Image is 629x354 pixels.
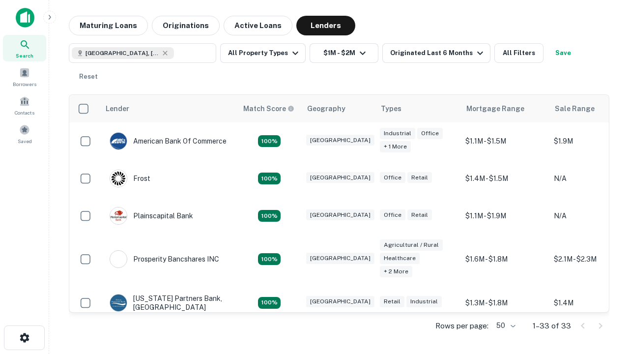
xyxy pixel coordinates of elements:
[69,16,148,35] button: Maturing Loans
[460,235,549,284] td: $1.6M - $1.8M
[16,52,33,59] span: Search
[460,122,549,160] td: $1.1M - $1.5M
[310,43,378,63] button: $1M - $2M
[258,135,281,147] div: Matching Properties: 3, hasApolloMatch: undefined
[460,284,549,322] td: $1.3M - $1.8M
[110,295,127,311] img: picture
[224,16,292,35] button: Active Loans
[18,137,32,145] span: Saved
[220,43,306,63] button: All Property Types
[306,296,374,307] div: [GEOGRAPHIC_DATA]
[380,296,404,307] div: Retail
[301,95,375,122] th: Geography
[555,103,595,115] div: Sale Range
[417,128,443,139] div: Office
[306,209,374,221] div: [GEOGRAPHIC_DATA]
[380,266,412,277] div: + 2 more
[435,320,488,332] p: Rows per page:
[110,132,227,150] div: American Bank Of Commerce
[3,120,46,147] a: Saved
[86,49,159,58] span: [GEOGRAPHIC_DATA], [GEOGRAPHIC_DATA], [GEOGRAPHIC_DATA]
[258,297,281,309] div: Matching Properties: 4, hasApolloMatch: undefined
[390,47,486,59] div: Originated Last 6 Months
[306,172,374,183] div: [GEOGRAPHIC_DATA]
[73,67,104,87] button: Reset
[407,209,432,221] div: Retail
[16,8,34,28] img: capitalize-icon.png
[307,103,345,115] div: Geography
[296,16,355,35] button: Lenders
[110,250,219,268] div: Prosperity Bancshares INC
[466,103,524,115] div: Mortgage Range
[110,170,150,187] div: Frost
[110,251,127,267] img: picture
[380,239,443,251] div: Agricultural / Rural
[3,35,46,61] a: Search
[3,63,46,90] a: Borrowers
[460,160,549,197] td: $1.4M - $1.5M
[406,296,442,307] div: Industrial
[110,294,228,312] div: [US_STATE] Partners Bank, [GEOGRAPHIC_DATA]
[110,207,193,225] div: Plainscapital Bank
[106,103,129,115] div: Lender
[494,43,543,63] button: All Filters
[258,253,281,265] div: Matching Properties: 5, hasApolloMatch: undefined
[492,319,517,333] div: 50
[460,95,549,122] th: Mortgage Range
[110,170,127,187] img: picture
[3,92,46,118] a: Contacts
[100,95,237,122] th: Lender
[547,43,579,63] button: Save your search to get updates of matches that match your search criteria.
[152,16,220,35] button: Originations
[258,210,281,222] div: Matching Properties: 3, hasApolloMatch: undefined
[243,103,294,114] div: Capitalize uses an advanced AI algorithm to match your search with the best lender. The match sco...
[380,253,420,264] div: Healthcare
[381,103,401,115] div: Types
[306,253,374,264] div: [GEOGRAPHIC_DATA]
[380,141,411,152] div: + 1 more
[237,95,301,122] th: Capitalize uses an advanced AI algorithm to match your search with the best lender. The match sco...
[580,244,629,291] iframe: Chat Widget
[380,128,415,139] div: Industrial
[460,197,549,235] td: $1.1M - $1.9M
[380,209,405,221] div: Office
[110,133,127,149] img: picture
[13,80,36,88] span: Borrowers
[380,172,405,183] div: Office
[375,95,460,122] th: Types
[306,135,374,146] div: [GEOGRAPHIC_DATA]
[15,109,34,117] span: Contacts
[382,43,490,63] button: Originated Last 6 Months
[533,320,571,332] p: 1–33 of 33
[110,207,127,224] img: picture
[407,172,432,183] div: Retail
[243,103,292,114] h6: Match Score
[258,173,281,184] div: Matching Properties: 3, hasApolloMatch: undefined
